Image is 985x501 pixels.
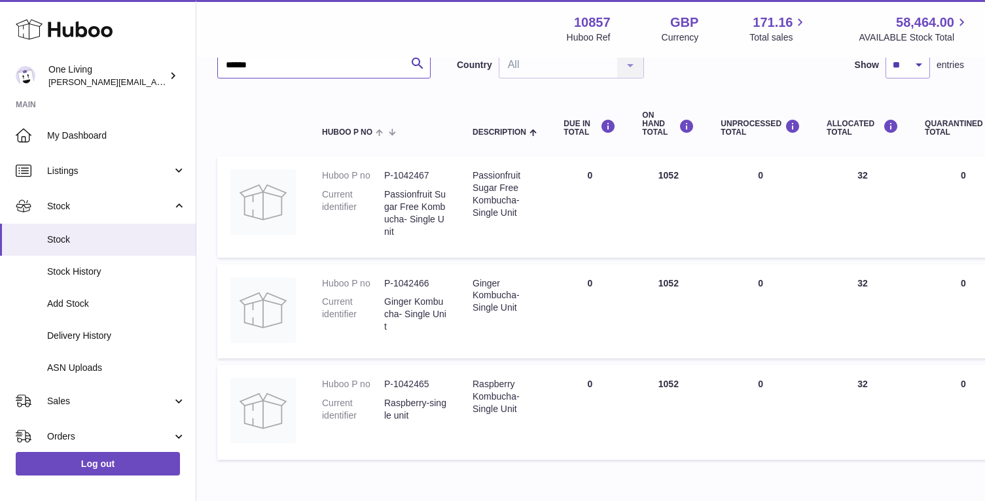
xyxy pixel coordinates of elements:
[567,31,611,44] div: Huboo Ref
[827,119,899,137] div: ALLOCATED Total
[230,277,296,343] img: product image
[814,365,912,460] td: 32
[707,264,814,359] td: 0
[896,14,954,31] span: 58,464.00
[47,130,186,142] span: My Dashboard
[473,277,537,315] div: Ginger Kombucha- Single Unit
[47,200,172,213] span: Stock
[47,165,172,177] span: Listings
[47,395,172,407] span: Sales
[47,430,172,443] span: Orders
[859,31,969,44] span: AVAILABLE Stock Total
[47,266,186,278] span: Stock History
[230,169,296,235] img: product image
[384,277,446,290] dd: P-1042466
[855,59,879,71] label: Show
[707,365,814,460] td: 0
[322,169,384,182] dt: Huboo P no
[322,277,384,290] dt: Huboo P no
[473,169,537,219] div: Passionfruit Sugar Free Kombucha- Single Unit
[937,59,964,71] span: entries
[961,170,966,181] span: 0
[550,156,629,257] td: 0
[961,278,966,288] span: 0
[47,298,186,310] span: Add Stock
[662,31,699,44] div: Currency
[384,378,446,390] dd: P-1042465
[574,14,611,31] strong: 10857
[550,264,629,359] td: 0
[47,233,186,246] span: Stock
[322,128,372,137] span: Huboo P no
[473,378,537,415] div: Raspberry Kombucha- Single Unit
[629,264,707,359] td: 1052
[814,156,912,257] td: 32
[473,128,526,137] span: Description
[814,264,912,359] td: 32
[753,14,793,31] span: 171.16
[322,397,384,422] dt: Current identifier
[961,379,966,389] span: 0
[707,156,814,257] td: 0
[384,296,446,333] dd: Ginger Kombucha- Single Unit
[16,66,35,86] img: Jessica@oneliving.com
[48,63,166,88] div: One Living
[749,14,808,44] a: 171.16 Total sales
[322,188,384,238] dt: Current identifier
[384,188,446,238] dd: Passionfruit Sugar Free Kombucha- Single Unit
[749,31,808,44] span: Total sales
[629,365,707,460] td: 1052
[384,169,446,182] dd: P-1042467
[48,77,262,87] span: [PERSON_NAME][EMAIL_ADDRESS][DOMAIN_NAME]
[859,14,969,44] a: 58,464.00 AVAILABLE Stock Total
[721,119,800,137] div: UNPROCESSED Total
[322,378,384,390] dt: Huboo P no
[384,397,446,422] dd: Raspberry-single unit
[564,119,616,137] div: DUE IN TOTAL
[322,296,384,333] dt: Current identifier
[16,452,180,475] a: Log out
[550,365,629,460] td: 0
[629,156,707,257] td: 1052
[47,362,186,374] span: ASN Uploads
[642,111,694,137] div: ON HAND Total
[670,14,698,31] strong: GBP
[47,330,186,342] span: Delivery History
[457,59,492,71] label: Country
[230,378,296,443] img: product image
